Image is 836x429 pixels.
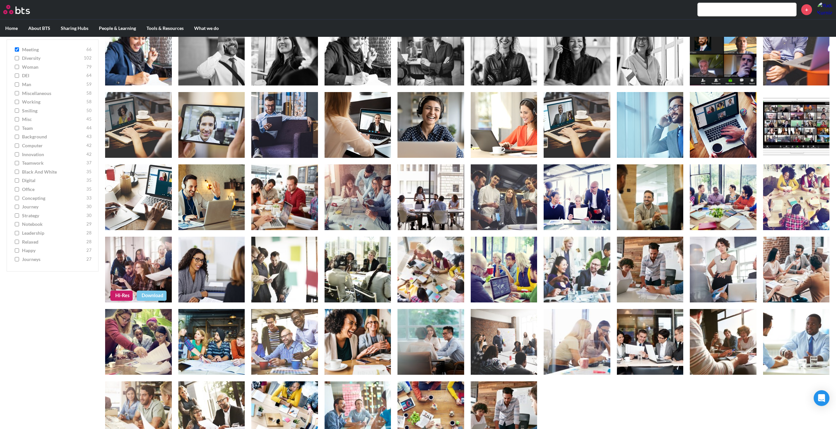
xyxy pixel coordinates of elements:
[86,134,92,140] span: 43
[110,291,133,300] a: Hi-Res
[15,82,19,87] input: man 59
[22,99,85,106] span: working
[86,212,92,219] span: 30
[22,90,85,97] span: miscellaneous
[15,205,19,209] input: journey 30
[86,230,92,236] span: 28
[23,20,56,37] label: About BTS
[22,125,85,131] span: team
[3,5,30,14] img: BTS Logo
[86,248,92,254] span: 27
[86,256,92,263] span: 27
[15,47,19,52] input: meeting 66
[15,240,19,244] input: relaxed 28
[86,239,92,245] span: 28
[15,100,19,105] input: working 58
[86,204,92,210] span: 30
[15,65,19,69] input: woman 79
[22,256,85,263] span: journeys
[22,81,85,88] span: man
[22,248,85,254] span: happy
[15,117,19,122] input: misc 45
[22,212,85,219] span: strategy
[22,46,85,53] span: meeting
[86,169,92,175] span: 35
[22,151,85,158] span: innovation
[15,152,19,157] input: innovation 42
[15,74,19,78] input: DEI 64
[22,160,85,167] span: teamwork
[22,230,85,236] span: leadership
[94,20,141,37] label: People & Learning
[86,46,92,53] span: 66
[814,390,829,406] div: Open Intercom Messenger
[817,2,833,17] a: Profile
[22,239,85,245] span: relaxed
[84,55,92,62] span: 102
[22,204,85,210] span: journey
[22,116,85,123] span: misc
[15,196,19,201] input: concepting 33
[15,257,19,262] input: journeys 27
[22,64,85,70] span: woman
[22,178,85,184] span: digital
[22,134,85,140] span: background
[22,186,85,193] span: office
[15,213,19,218] input: strategy 30
[22,55,82,62] span: diversity
[86,125,92,131] span: 44
[15,135,19,139] input: background 43
[801,4,812,15] a: +
[86,160,92,167] span: 37
[22,107,85,114] span: smiling
[86,99,92,106] span: 58
[15,144,19,148] input: computer 42
[15,187,19,192] input: office 35
[86,107,92,114] span: 50
[15,170,19,174] input: Black and White 35
[137,291,167,300] a: Download
[22,169,85,175] span: Black and White
[15,231,19,235] input: leadership 28
[141,20,189,37] label: Tools & Resources
[86,178,92,184] span: 35
[15,249,19,253] input: happy 27
[86,151,92,158] span: 42
[3,5,42,14] a: Go home
[86,221,92,228] span: 29
[189,20,224,37] label: What we do
[86,186,92,193] span: 35
[15,108,19,113] input: smiling 50
[817,2,833,17] img: Yudi Kurniawan
[86,195,92,202] span: 33
[56,20,94,37] label: Sharing Hubs
[86,73,92,79] span: 64
[86,81,92,88] span: 59
[22,143,85,149] span: computer
[86,64,92,70] span: 79
[86,143,92,149] span: 42
[15,91,19,96] input: miscellaneous 58
[15,126,19,131] input: team 44
[15,179,19,183] input: digital 35
[86,90,92,97] span: 58
[15,161,19,166] input: teamwork 37
[86,116,92,123] span: 45
[15,222,19,227] input: notebook 29
[15,56,19,61] input: diversity 102
[22,221,85,228] span: notebook
[22,195,85,202] span: concepting
[22,73,85,79] span: DEI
